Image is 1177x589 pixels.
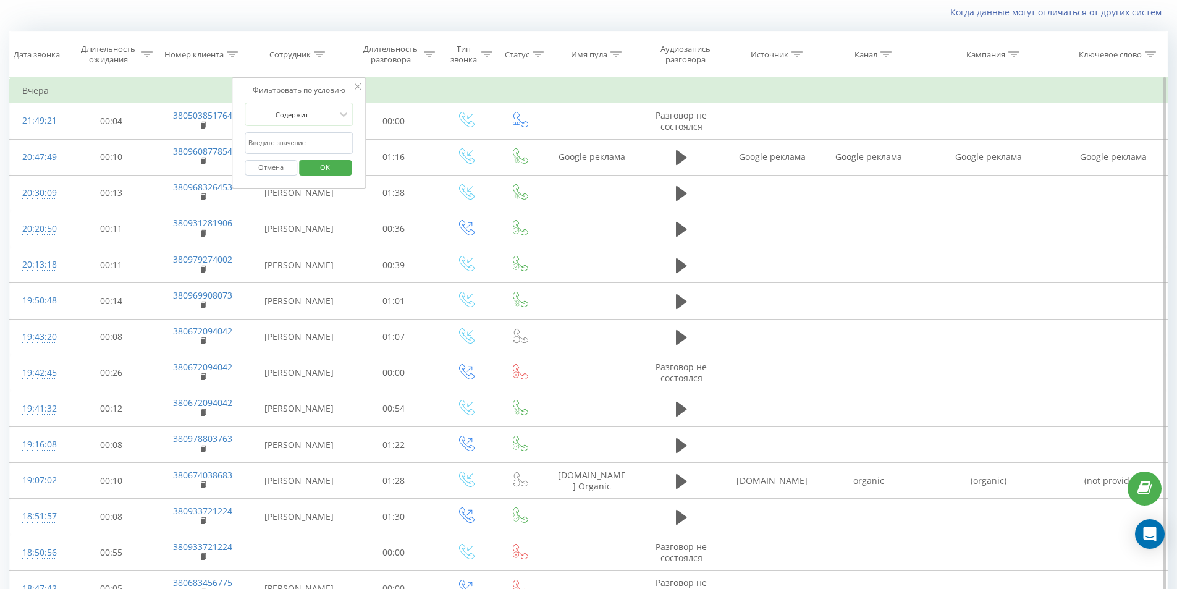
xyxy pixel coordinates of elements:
[22,433,54,457] div: 19:16:08
[917,139,1060,175] td: Google реклама
[67,391,156,426] td: 00:12
[349,499,439,535] td: 01:30
[173,541,232,553] a: 380933721224
[173,433,232,444] a: 380978803763
[349,535,439,570] td: 00:00
[724,463,821,499] td: [DOMAIN_NAME]
[245,132,353,154] input: Введите значение
[173,325,232,337] a: 380672094042
[505,49,529,60] div: Статус
[173,289,232,301] a: 380969908073
[67,319,156,355] td: 00:08
[22,181,54,205] div: 20:30:09
[249,463,349,499] td: [PERSON_NAME]
[10,78,1168,103] td: Вчера
[349,463,439,499] td: 01:28
[67,283,156,319] td: 00:14
[349,283,439,319] td: 01:01
[67,175,156,211] td: 00:13
[249,283,349,319] td: [PERSON_NAME]
[349,139,439,175] td: 01:16
[349,427,439,463] td: 01:22
[164,49,224,60] div: Номер клиента
[173,505,232,517] a: 380933721224
[249,427,349,463] td: [PERSON_NAME]
[1060,139,1167,175] td: Google реклама
[67,499,156,535] td: 00:08
[449,44,478,65] div: Тип звонка
[249,211,349,247] td: [PERSON_NAME]
[299,160,352,176] button: OK
[22,109,54,133] div: 21:49:21
[649,44,721,65] div: Аудиозапись разговора
[656,109,707,132] span: Разговор не состоялся
[950,6,1168,18] a: Когда данные могут отличаться от других систем
[14,49,60,60] div: Дата звонка
[269,49,311,60] div: Сотрудник
[821,463,917,499] td: organic
[917,463,1060,499] td: (organic)
[22,397,54,421] div: 19:41:32
[349,319,439,355] td: 01:07
[966,49,1005,60] div: Кампания
[22,361,54,385] div: 19:42:45
[249,499,349,535] td: [PERSON_NAME]
[349,391,439,426] td: 00:54
[656,541,707,564] span: Разговор не состоялся
[249,355,349,391] td: [PERSON_NAME]
[78,44,139,65] div: Длительность ожидания
[751,49,788,60] div: Источник
[249,319,349,355] td: [PERSON_NAME]
[245,84,353,96] div: Фильтровать по условию
[67,139,156,175] td: 00:10
[22,217,54,241] div: 20:20:50
[173,361,232,373] a: 380672094042
[571,49,607,60] div: Имя пула
[245,160,297,176] button: Отмена
[821,139,917,175] td: Google реклама
[173,109,232,121] a: 380503851764
[67,211,156,247] td: 00:11
[349,247,439,283] td: 00:39
[308,158,342,177] span: OK
[22,325,54,349] div: 19:43:20
[1060,463,1167,499] td: (not provided)
[656,361,707,384] span: Разговор не состоялся
[173,577,232,588] a: 380683456775
[546,463,638,499] td: [DOMAIN_NAME] Organic
[67,463,156,499] td: 00:10
[724,139,821,175] td: Google реклама
[349,103,439,139] td: 00:00
[67,247,156,283] td: 00:11
[173,253,232,265] a: 380979274002
[249,391,349,426] td: [PERSON_NAME]
[854,49,877,60] div: Канал
[67,535,156,570] td: 00:55
[349,355,439,391] td: 00:00
[249,175,349,211] td: [PERSON_NAME]
[360,44,421,65] div: Длительность разговора
[22,289,54,313] div: 19:50:48
[22,253,54,277] div: 20:13:18
[22,541,54,565] div: 18:50:56
[67,103,156,139] td: 00:04
[173,145,232,157] a: 380960877854
[173,217,232,229] a: 380931281906
[349,175,439,211] td: 01:38
[249,247,349,283] td: [PERSON_NAME]
[349,211,439,247] td: 00:36
[173,469,232,481] a: 380674038683
[22,145,54,169] div: 20:47:49
[1079,49,1142,60] div: Ключевое слово
[67,355,156,391] td: 00:26
[1135,519,1165,549] div: Open Intercom Messenger
[22,468,54,493] div: 19:07:02
[67,427,156,463] td: 00:08
[546,139,638,175] td: Google реклама
[22,504,54,528] div: 18:51:57
[173,397,232,409] a: 380672094042
[173,181,232,193] a: 380968326453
